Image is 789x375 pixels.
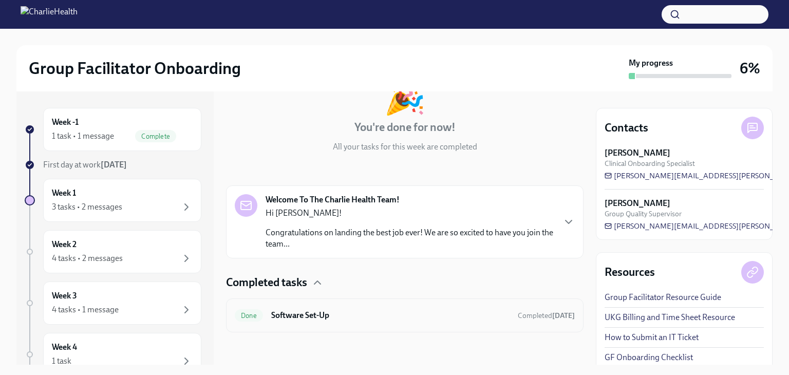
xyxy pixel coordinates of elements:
[101,160,127,170] strong: [DATE]
[25,159,201,171] a: First day at work[DATE]
[25,282,201,325] a: Week 34 tasks • 1 message
[605,209,682,219] span: Group Quality Supervisor
[271,310,510,321] h6: Software Set-Up
[52,355,71,367] div: 1 task
[52,239,77,250] h6: Week 2
[605,292,721,303] a: Group Facilitator Resource Guide
[266,208,554,219] p: Hi [PERSON_NAME]!
[605,352,693,363] a: GF Onboarding Checklist
[235,312,263,320] span: Done
[52,290,77,302] h6: Week 3
[518,311,575,321] span: September 9th, 2025 20:16
[266,194,400,205] strong: Welcome To The Charlie Health Team!
[52,253,123,264] div: 4 tasks • 2 messages
[605,265,655,280] h4: Resources
[43,160,127,170] span: First day at work
[21,6,78,23] img: CharlieHealth
[518,311,575,320] span: Completed
[52,342,77,353] h6: Week 4
[25,108,201,151] a: Week -11 task • 1 messageComplete
[605,147,670,159] strong: [PERSON_NAME]
[605,198,670,209] strong: [PERSON_NAME]
[605,312,735,323] a: UKG Billing and Time Sheet Resource
[552,311,575,320] strong: [DATE]
[605,159,695,168] span: Clinical Onboarding Specialist
[135,133,176,140] span: Complete
[333,141,477,153] p: All your tasks for this week are completed
[384,80,426,114] div: 🎉
[629,58,673,69] strong: My progress
[740,59,760,78] h3: 6%
[226,275,584,290] div: Completed tasks
[354,120,456,135] h4: You're done for now!
[605,332,699,343] a: How to Submit an IT Ticket
[25,179,201,222] a: Week 13 tasks • 2 messages
[52,117,79,128] h6: Week -1
[52,304,119,315] div: 4 tasks • 1 message
[29,58,241,79] h2: Group Facilitator Onboarding
[52,130,114,142] div: 1 task • 1 message
[52,201,122,213] div: 3 tasks • 2 messages
[235,307,575,324] a: DoneSoftware Set-UpCompleted[DATE]
[25,230,201,273] a: Week 24 tasks • 2 messages
[226,275,307,290] h4: Completed tasks
[605,120,648,136] h4: Contacts
[266,227,554,250] p: Congratulations on landing the best job ever! We are so excited to have you join the team...
[52,188,76,199] h6: Week 1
